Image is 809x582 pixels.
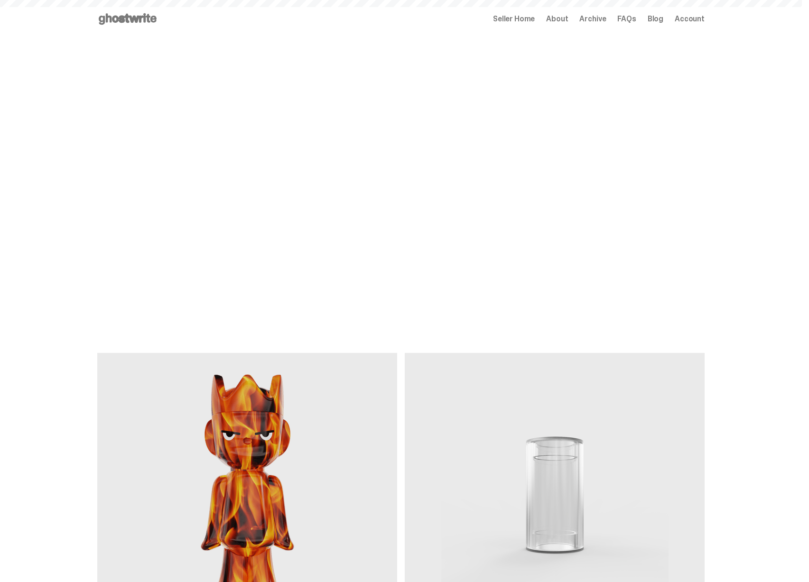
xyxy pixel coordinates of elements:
[675,15,705,23] a: Account
[493,15,535,23] a: Seller Home
[579,15,606,23] a: Archive
[546,15,568,23] a: About
[648,15,663,23] a: Blog
[617,15,636,23] a: FAQs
